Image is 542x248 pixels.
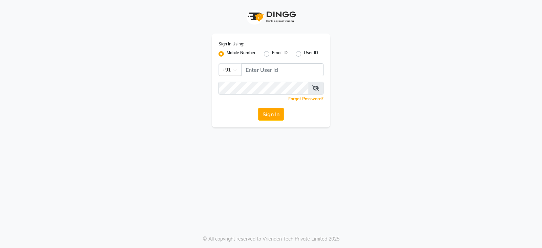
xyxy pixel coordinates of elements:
[258,108,284,121] button: Sign In
[272,50,288,58] label: Email ID
[218,41,244,47] label: Sign In Using:
[244,7,298,27] img: logo1.svg
[288,96,324,101] a: Forgot Password?
[304,50,318,58] label: User ID
[218,82,308,95] input: Username
[241,63,324,76] input: Username
[227,50,256,58] label: Mobile Number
